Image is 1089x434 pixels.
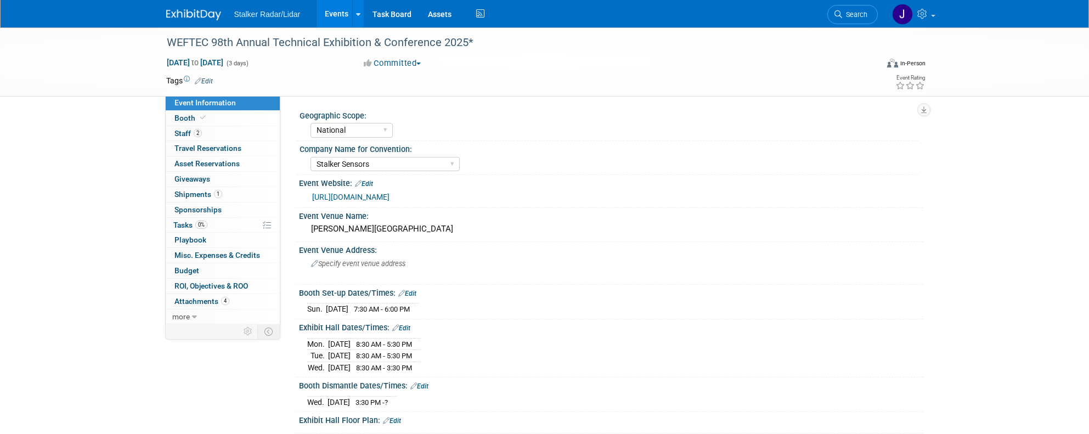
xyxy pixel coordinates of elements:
span: Event Information [174,98,236,107]
a: Edit [383,417,401,425]
td: Tue. [307,350,328,362]
div: Event Venue Name: [299,208,923,222]
a: ROI, Objectives & ROO [166,279,280,294]
div: Company Name for Convention: [300,141,918,155]
a: Edit [195,77,213,85]
td: Personalize Event Tab Strip [239,324,258,339]
span: 4 [221,297,229,305]
span: more [172,312,190,321]
td: Mon. [307,338,328,350]
span: 8:30 AM - 3:30 PM [356,364,412,372]
td: [DATE] [328,338,351,350]
div: Exhibit Hall Dates/Times: [299,319,923,334]
div: Event Website: [299,175,923,189]
div: Booth Dismantle Dates/Times: [299,377,923,392]
a: Event Information [166,95,280,110]
span: 0% [195,221,207,229]
a: Attachments4 [166,294,280,309]
i: Booth reservation complete [200,115,206,121]
div: Event Format [813,57,926,74]
span: 1 [214,190,222,198]
span: 7:30 AM - 6:00 PM [354,305,410,313]
div: In-Person [900,59,926,67]
div: [PERSON_NAME][GEOGRAPHIC_DATA] [307,221,915,238]
span: Asset Reservations [174,159,240,168]
span: Shipments [174,190,222,199]
div: WEFTEC 98th Annual Technical Exhibition & Conference 2025* [163,33,861,53]
span: [DATE] [DATE] [166,58,224,67]
a: Booth [166,111,280,126]
span: Budget [174,266,199,275]
a: Budget [166,263,280,278]
a: Sponsorships [166,202,280,217]
span: ? [385,398,388,407]
td: [DATE] [326,303,348,315]
span: 3:30 PM - [356,398,388,407]
a: Tasks0% [166,218,280,233]
a: Edit [392,324,410,332]
img: ExhibitDay [166,9,221,20]
span: Sponsorships [174,205,222,214]
span: Misc. Expenses & Credits [174,251,260,260]
span: Giveaways [174,174,210,183]
img: Format-Inperson.png [887,59,898,67]
div: Booth Set-up Dates/Times: [299,285,923,299]
span: ROI, Objectives & ROO [174,281,248,290]
a: Travel Reservations [166,141,280,156]
a: Search [827,5,878,24]
td: Sun. [307,303,326,315]
a: [URL][DOMAIN_NAME] [312,193,390,201]
a: Misc. Expenses & Credits [166,248,280,263]
td: Tags [166,75,213,86]
a: Shipments1 [166,187,280,202]
a: Playbook [166,233,280,247]
td: [DATE] [328,350,351,362]
a: Edit [398,290,416,297]
button: Committed [360,58,425,69]
span: to [190,58,200,67]
span: Travel Reservations [174,144,241,153]
span: Attachments [174,297,229,306]
td: [DATE] [328,396,350,408]
td: Toggle Event Tabs [257,324,280,339]
span: Tasks [173,221,207,229]
div: Exhibit Hall Floor Plan: [299,412,923,426]
td: [DATE] [328,362,351,373]
td: Wed. [307,362,328,373]
a: Giveaways [166,172,280,187]
div: Event Venue Address: [299,242,923,256]
span: Booth [174,114,208,122]
div: Geographic Scope: [300,108,918,121]
span: Specify event venue address [311,260,405,268]
span: 8:30 AM - 5:30 PM [356,340,412,348]
span: Stalker Radar/Lidar [234,10,301,19]
span: (3 days) [225,60,249,67]
span: 8:30 AM - 5:30 PM [356,352,412,360]
span: 2 [194,129,202,137]
a: Staff2 [166,126,280,141]
a: Edit [355,180,373,188]
a: Edit [410,382,428,390]
a: Asset Reservations [166,156,280,171]
span: Staff [174,129,202,138]
span: Playbook [174,235,206,244]
a: more [166,309,280,324]
div: Event Rating [895,75,925,81]
span: Search [842,10,867,19]
td: Wed. [307,396,328,408]
img: John Kestel [892,4,913,25]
